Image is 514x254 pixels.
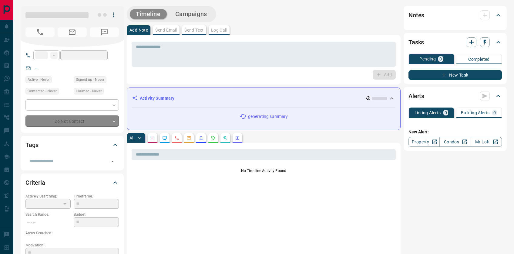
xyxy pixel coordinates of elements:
p: No Timeline Activity Found [132,168,396,173]
h2: Tasks [408,37,424,47]
svg: Calls [174,136,179,140]
h2: Criteria [25,178,45,187]
p: generating summary [248,113,288,120]
span: No Number [25,27,55,37]
span: Contacted - Never [28,88,57,94]
span: Active - Never [28,77,50,83]
p: Activity Summary [140,95,174,101]
p: Search Range: [25,212,71,217]
p: -- - -- [25,217,71,227]
h2: Notes [408,10,424,20]
p: New Alert: [408,129,502,135]
button: New Task [408,70,502,80]
button: Timeline [130,9,167,19]
a: Property [408,137,440,147]
span: No Number [90,27,119,37]
button: Campaigns [169,9,213,19]
p: Building Alerts [461,111,490,115]
svg: Lead Browsing Activity [162,136,167,140]
svg: Listing Alerts [199,136,203,140]
h2: Alerts [408,91,424,101]
p: Pending [419,57,436,61]
div: Alerts [408,89,502,103]
p: Budget: [74,212,119,217]
span: Signed up - Never [76,77,104,83]
a: Mr.Loft [471,137,502,147]
a: -- [35,66,38,70]
h2: Tags [25,140,38,150]
svg: Notes [150,136,155,140]
p: Completed [468,57,490,61]
p: 0 [439,57,442,61]
p: Motivation: [25,242,119,248]
p: 0 [445,111,447,115]
div: Activity Summary [132,93,395,104]
span: No Email [58,27,87,37]
p: Timeframe: [74,194,119,199]
div: Do Not Contact [25,115,119,127]
p: Areas Searched: [25,230,119,236]
div: Criteria [25,175,119,190]
svg: Agent Actions [235,136,240,140]
div: Tasks [408,35,502,50]
button: Open [108,157,117,166]
p: 0 [493,111,496,115]
p: Actively Searching: [25,194,71,199]
a: Condos [439,137,471,147]
svg: Opportunities [223,136,228,140]
svg: Requests [211,136,216,140]
p: Listing Alerts [415,111,441,115]
div: Notes [408,8,502,22]
svg: Emails [186,136,191,140]
p: All [129,136,134,140]
span: Claimed - Never [76,88,102,94]
p: Add Note [129,28,148,32]
div: Tags [25,138,119,152]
